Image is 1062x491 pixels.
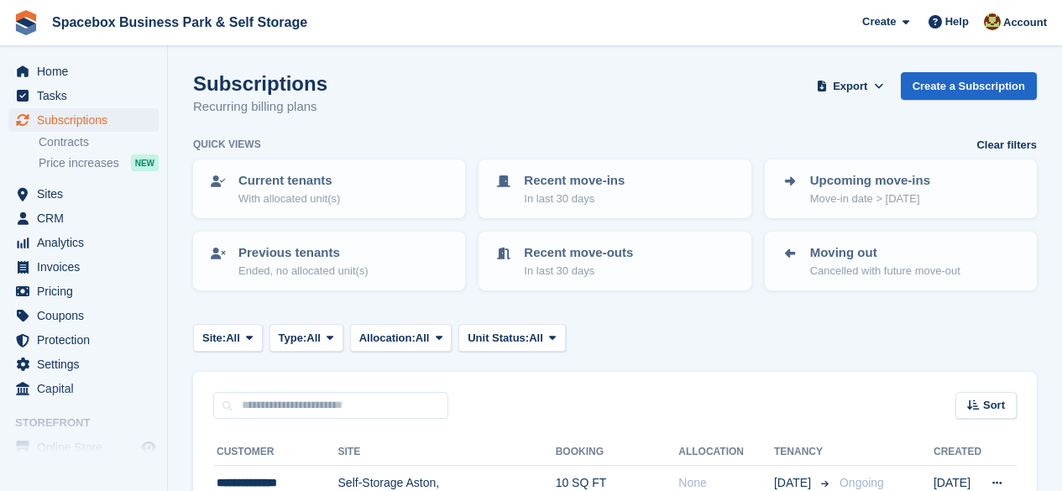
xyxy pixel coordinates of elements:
[8,377,159,400] a: menu
[37,84,138,107] span: Tasks
[833,78,867,95] span: Export
[8,279,159,303] a: menu
[814,72,887,100] button: Export
[238,171,340,191] p: Current tenants
[238,263,369,279] p: Ended, no allocated unit(s)
[945,13,969,30] span: Help
[279,330,307,347] span: Type:
[226,330,240,347] span: All
[13,10,39,35] img: stora-icon-8386f47178a22dfd0bd8f6a31ec36ba5ce8667c1dd55bd0f319d3a0aa187defe.svg
[350,324,453,352] button: Allocation: All
[766,233,1035,289] a: Moving out Cancelled with future move-out
[139,437,159,457] a: Preview store
[8,231,159,254] a: menu
[39,155,119,171] span: Price increases
[37,182,138,206] span: Sites
[810,243,960,263] p: Moving out
[193,324,263,352] button: Site: All
[678,439,774,466] th: Allocation
[213,439,338,466] th: Customer
[810,191,930,207] p: Move-in date > [DATE]
[37,436,138,459] span: Online Store
[862,13,896,30] span: Create
[37,353,138,376] span: Settings
[193,72,327,95] h1: Subscriptions
[480,161,749,217] a: Recent move-ins In last 30 days
[39,134,159,150] a: Contracts
[984,13,1001,30] img: SAFA KAUSAR
[338,439,556,466] th: Site
[458,324,565,352] button: Unit Status: All
[37,108,138,132] span: Subscriptions
[983,397,1005,414] span: Sort
[238,243,369,263] p: Previous tenants
[238,191,340,207] p: With allocated unit(s)
[8,328,159,352] a: menu
[8,436,159,459] a: menu
[468,330,529,347] span: Unit Status:
[8,108,159,132] a: menu
[45,8,314,36] a: Spacebox Business Park & Self Storage
[131,154,159,171] div: NEW
[37,231,138,254] span: Analytics
[193,97,327,117] p: Recurring billing plans
[37,377,138,400] span: Capital
[524,171,625,191] p: Recent move-ins
[766,161,1035,217] a: Upcoming move-ins Move-in date > [DATE]
[774,439,833,466] th: Tenancy
[934,439,981,466] th: Created
[37,206,138,230] span: CRM
[840,476,884,489] span: Ongoing
[8,255,159,279] a: menu
[37,255,138,279] span: Invoices
[8,60,159,83] a: menu
[15,415,167,431] span: Storefront
[524,243,633,263] p: Recent move-outs
[269,324,343,352] button: Type: All
[306,330,321,347] span: All
[901,72,1037,100] a: Create a Subscription
[8,206,159,230] a: menu
[37,304,138,327] span: Coupons
[39,154,159,172] a: Price increases NEW
[976,137,1037,154] a: Clear filters
[8,182,159,206] a: menu
[416,330,430,347] span: All
[810,263,960,279] p: Cancelled with future move-out
[529,330,543,347] span: All
[193,137,261,152] h6: Quick views
[195,161,463,217] a: Current tenants With allocated unit(s)
[556,439,679,466] th: Booking
[480,233,749,289] a: Recent move-outs In last 30 days
[524,191,625,207] p: In last 30 days
[524,263,633,279] p: In last 30 days
[8,304,159,327] a: menu
[202,330,226,347] span: Site:
[37,279,138,303] span: Pricing
[8,84,159,107] a: menu
[1003,14,1047,31] span: Account
[37,60,138,83] span: Home
[8,353,159,376] a: menu
[810,171,930,191] p: Upcoming move-ins
[359,330,416,347] span: Allocation:
[195,233,463,289] a: Previous tenants Ended, no allocated unit(s)
[37,328,138,352] span: Protection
